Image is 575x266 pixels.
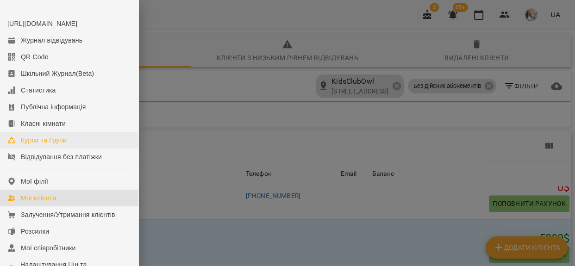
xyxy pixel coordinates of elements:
div: Журнал відвідувань [21,36,82,45]
div: Відвідування без платіжки [21,152,102,161]
div: Шкільний Журнал(Beta) [21,69,94,78]
div: Статистика [21,86,56,95]
div: Мої співробітники [21,243,76,253]
div: Курси та Групи [21,136,67,145]
a: [URL][DOMAIN_NAME] [7,20,77,27]
div: QR Code [21,52,49,62]
div: Публічна інформація [21,102,86,111]
div: Мої клієнти [21,193,56,203]
div: Мої філії [21,177,48,186]
div: Залучення/Утримання клієнтів [21,210,115,219]
div: Класні кімнати [21,119,66,128]
div: Розсилки [21,227,49,236]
